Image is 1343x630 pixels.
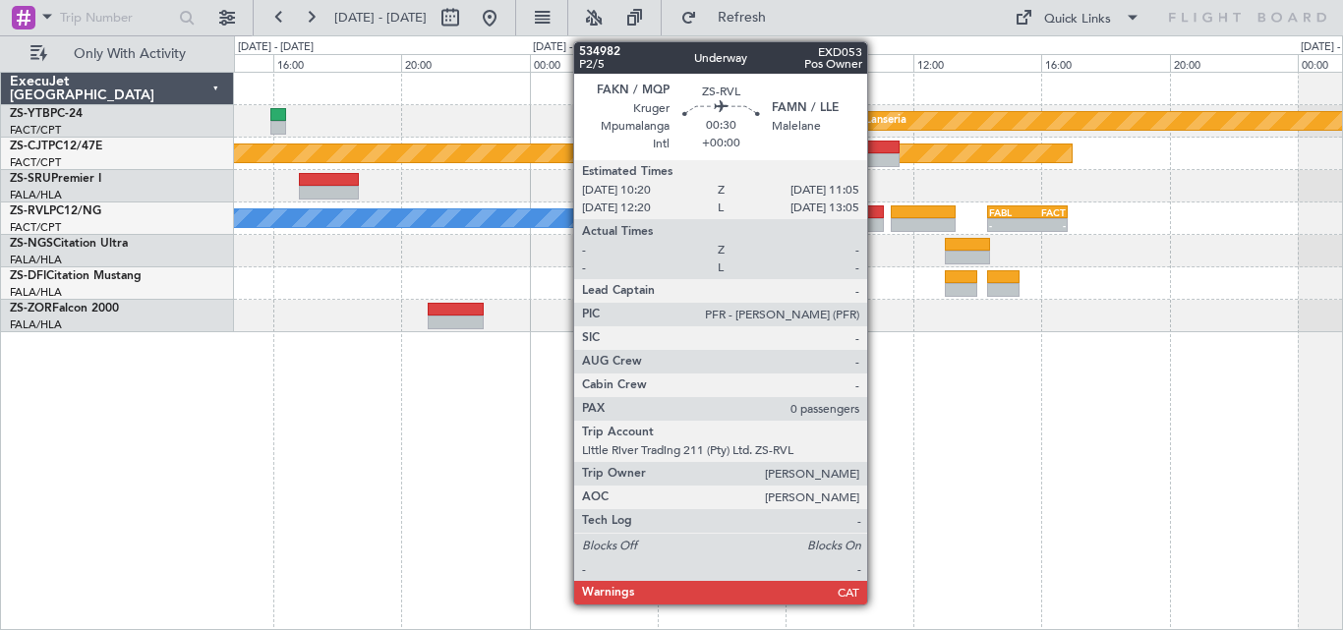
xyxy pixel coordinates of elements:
a: FACT/CPT [10,220,61,235]
a: FACT/CPT [10,155,61,170]
a: ZS-CJTPC12/47E [10,141,102,152]
div: Planned Maint Lanseria [790,106,906,136]
span: Refresh [701,11,784,25]
div: [DATE] - [DATE] [533,39,609,56]
span: Only With Activity [51,47,207,61]
span: ZS-RVL [10,205,49,217]
div: - [989,219,1027,231]
button: Refresh [671,2,789,33]
a: FACT/CPT [10,123,61,138]
button: Quick Links [1005,2,1150,33]
a: ZS-RVLPC12/NG [10,205,101,217]
div: 20:00 [401,54,529,72]
span: [DATE] - [DATE] [334,9,427,27]
div: Quick Links [1044,10,1111,29]
div: FABL [989,206,1027,218]
a: FALA/HLA [10,188,62,202]
span: ZS-DFI [10,270,46,282]
a: ZS-ZORFalcon 2000 [10,303,119,315]
div: FACT [1027,206,1066,218]
div: 16:00 [273,54,401,72]
div: 16:00 [1041,54,1169,72]
span: ZS-YTB [10,108,50,120]
button: Only With Activity [22,38,213,70]
div: 12:00 [913,54,1041,72]
a: ZS-NGSCitation Ultra [10,238,128,250]
span: ZS-ZOR [10,303,52,315]
div: - [1027,219,1066,231]
span: ZS-SRU [10,173,51,185]
a: ZS-YTBPC-24 [10,108,83,120]
input: Trip Number [60,3,173,32]
a: ZS-DFICitation Mustang [10,270,142,282]
a: FALA/HLA [10,285,62,300]
span: ZS-NGS [10,238,53,250]
div: 00:00 [530,54,658,72]
a: FALA/HLA [10,253,62,267]
div: 08:00 [786,54,913,72]
div: 20:00 [1170,54,1298,72]
a: FALA/HLA [10,317,62,332]
span: ZS-CJT [10,141,48,152]
div: [DATE] - [DATE] [238,39,314,56]
a: ZS-SRUPremier I [10,173,101,185]
div: 04:00 [658,54,786,72]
